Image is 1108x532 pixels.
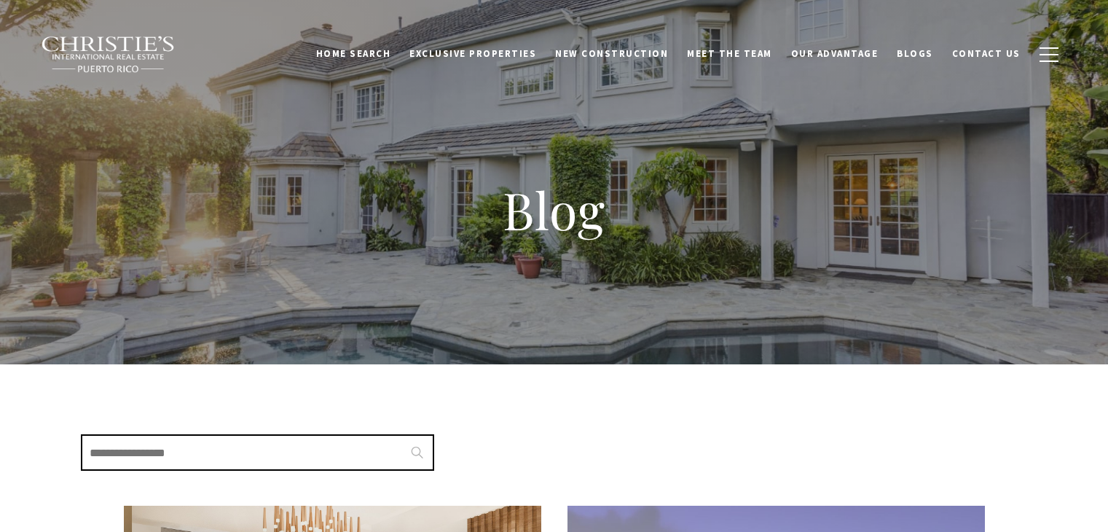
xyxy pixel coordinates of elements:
a: Blogs [887,40,943,68]
span: Blogs [897,47,933,60]
span: Contact Us [952,47,1021,60]
a: Our Advantage [782,40,888,68]
span: Our Advantage [791,47,879,60]
a: Exclusive Properties [400,40,546,68]
span: New Construction [555,47,668,60]
a: New Construction [546,40,677,68]
h1: Blog [263,178,846,242]
a: Meet the Team [677,40,782,68]
span: Exclusive Properties [409,47,536,60]
img: Christie's International Real Estate black text logo [41,36,176,74]
a: Home Search [307,40,401,68]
